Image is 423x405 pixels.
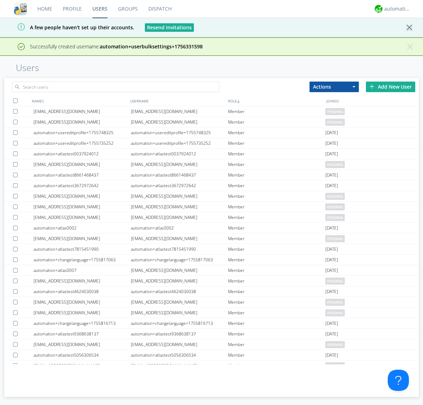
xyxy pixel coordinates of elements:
[369,84,374,89] img: plus.svg
[33,223,131,233] div: automation+atlas0002
[228,244,325,254] div: Member
[131,350,228,360] div: automation+atlastest5056306534
[228,339,325,350] div: Member
[131,318,228,328] div: automation+changelanguage+1755816713
[226,96,325,106] div: ROLE
[325,318,338,329] span: [DATE]
[33,276,131,286] div: [EMAIL_ADDRESS][DOMAIN_NAME]
[131,276,228,286] div: [EMAIL_ADDRESS][DOMAIN_NAME]
[33,318,131,328] div: automation+changelanguage+1755816713
[131,233,228,244] div: [EMAIL_ADDRESS][DOMAIN_NAME]
[228,308,325,318] div: Member
[33,308,131,318] div: [EMAIL_ADDRESS][DOMAIN_NAME]
[131,170,228,180] div: automation+atlastest8661468437
[325,350,338,361] span: [DATE]
[4,265,419,276] a: automation+atlas0007[EMAIL_ADDRESS][DOMAIN_NAME]Member[DATE]
[4,212,419,223] a: [EMAIL_ADDRESS][DOMAIN_NAME][EMAIL_ADDRESS][DOMAIN_NAME]Memberpending
[325,286,338,297] span: [DATE]
[228,159,325,169] div: Member
[33,233,131,244] div: [EMAIL_ADDRESS][DOMAIN_NAME]
[309,82,359,92] button: Actions
[14,2,27,15] img: cddb5a64eb264b2086981ab96f4c1ba7
[4,276,419,286] a: [EMAIL_ADDRESS][DOMAIN_NAME][EMAIL_ADDRESS][DOMAIN_NAME]Memberpending
[325,149,338,159] span: [DATE]
[33,202,131,212] div: [EMAIL_ADDRESS][DOMAIN_NAME]
[388,370,409,391] iframe: Toggle Customer Support
[366,82,415,92] div: Add New User
[128,96,227,106] div: USERNAME
[325,278,345,285] span: pending
[131,361,228,371] div: [EMAIL_ADDRESS][DOMAIN_NAME]
[228,329,325,339] div: Member
[33,106,131,117] div: [EMAIL_ADDRESS][DOMAIN_NAME]
[131,212,228,222] div: [EMAIL_ADDRESS][DOMAIN_NAME]
[4,180,419,191] a: automation+atlastest3672972642automation+atlastest3672972642Member[DATE]
[228,286,325,297] div: Member
[228,180,325,191] div: Member
[30,96,128,106] div: NAMES
[325,362,345,369] span: pending
[33,329,131,339] div: automation+atlastest9368638137
[145,23,194,32] button: Resend Invitations
[325,235,345,242] span: pending
[325,341,345,348] span: pending
[325,170,338,180] span: [DATE]
[325,203,345,210] span: pending
[131,106,228,117] div: [EMAIL_ADDRESS][DOMAIN_NAME]
[131,149,228,159] div: automation+atlastest0037924012
[4,318,419,329] a: automation+changelanguage+1755816713automation+changelanguage+1755816713Member[DATE]
[33,255,131,265] div: automation+changelanguage+1755817063
[325,193,345,200] span: pending
[4,138,419,149] a: automation+usereditprofile+1755735252automation+usereditprofile+1755735252Member[DATE]
[4,244,419,255] a: automation+atlastest7815451990automation+atlastest7815451990Member[DATE]
[4,149,419,159] a: automation+atlastest0037924012automation+atlastest0037924012Member[DATE]
[4,117,419,127] a: [EMAIL_ADDRESS][DOMAIN_NAME][EMAIL_ADDRESS][DOMAIN_NAME]Memberpending
[33,180,131,191] div: automation+atlastest3672972642
[325,223,338,233] span: [DATE]
[325,265,338,276] span: [DATE]
[33,297,131,307] div: [EMAIL_ADDRESS][DOMAIN_NAME]
[325,119,345,126] span: pending
[4,223,419,233] a: automation+atlas0002automation+atlas0002Member[DATE]
[131,202,228,212] div: [EMAIL_ADDRESS][DOMAIN_NAME]
[131,223,228,233] div: automation+atlas0002
[131,265,228,275] div: [EMAIL_ADDRESS][DOMAIN_NAME]
[4,127,419,138] a: automation+usereditprofile+1755748325automation+usereditprofile+1755748325Member[DATE]
[131,244,228,254] div: automation+atlastest7815451990
[12,82,219,92] input: Search users
[33,361,131,371] div: [EMAIL_ADDRESS][DOMAIN_NAME]
[131,180,228,191] div: automation+atlastest3672972642
[325,96,423,106] div: JOINED
[228,138,325,148] div: Member
[131,308,228,318] div: [EMAIL_ADDRESS][DOMAIN_NAME]
[325,309,345,316] span: pending
[100,43,203,50] strong: automation+userbulksettings+1756331598
[131,339,228,350] div: [EMAIL_ADDRESS][DOMAIN_NAME]
[228,212,325,222] div: Member
[325,329,338,339] span: [DATE]
[228,255,325,265] div: Member
[4,255,419,265] a: automation+changelanguage+1755817063automation+changelanguage+1755817063Member[DATE]
[131,159,228,169] div: [EMAIL_ADDRESS][DOMAIN_NAME]
[228,106,325,117] div: Member
[131,138,228,148] div: automation+usereditprofile+1755735252
[4,361,419,371] a: [EMAIL_ADDRESS][DOMAIN_NAME][EMAIL_ADDRESS][DOMAIN_NAME]Memberpending
[325,138,338,149] span: [DATE]
[4,233,419,244] a: [EMAIL_ADDRESS][DOMAIN_NAME][EMAIL_ADDRESS][DOMAIN_NAME]Memberpending
[131,286,228,297] div: automation+atlastest4624030038
[4,286,419,297] a: automation+atlastest4624030038automation+atlastest4624030038Member[DATE]
[228,361,325,371] div: Member
[4,308,419,318] a: [EMAIL_ADDRESS][DOMAIN_NAME][EMAIL_ADDRESS][DOMAIN_NAME]Memberpending
[4,297,419,308] a: [EMAIL_ADDRESS][DOMAIN_NAME][EMAIL_ADDRESS][DOMAIN_NAME]Memberpending
[4,339,419,350] a: [EMAIL_ADDRESS][DOMAIN_NAME][EMAIL_ADDRESS][DOMAIN_NAME]Memberpending
[33,286,131,297] div: automation+atlastest4624030038
[131,329,228,339] div: automation+atlastest9368638137
[325,180,338,191] span: [DATE]
[4,106,419,117] a: [EMAIL_ADDRESS][DOMAIN_NAME][EMAIL_ADDRESS][DOMAIN_NAME]Memberpending
[228,223,325,233] div: Member
[228,233,325,244] div: Member
[33,350,131,360] div: automation+atlastest5056306534
[33,149,131,159] div: automation+atlastest0037924012
[5,24,134,31] span: A few people haven't set up their accounts.
[325,214,345,221] span: pending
